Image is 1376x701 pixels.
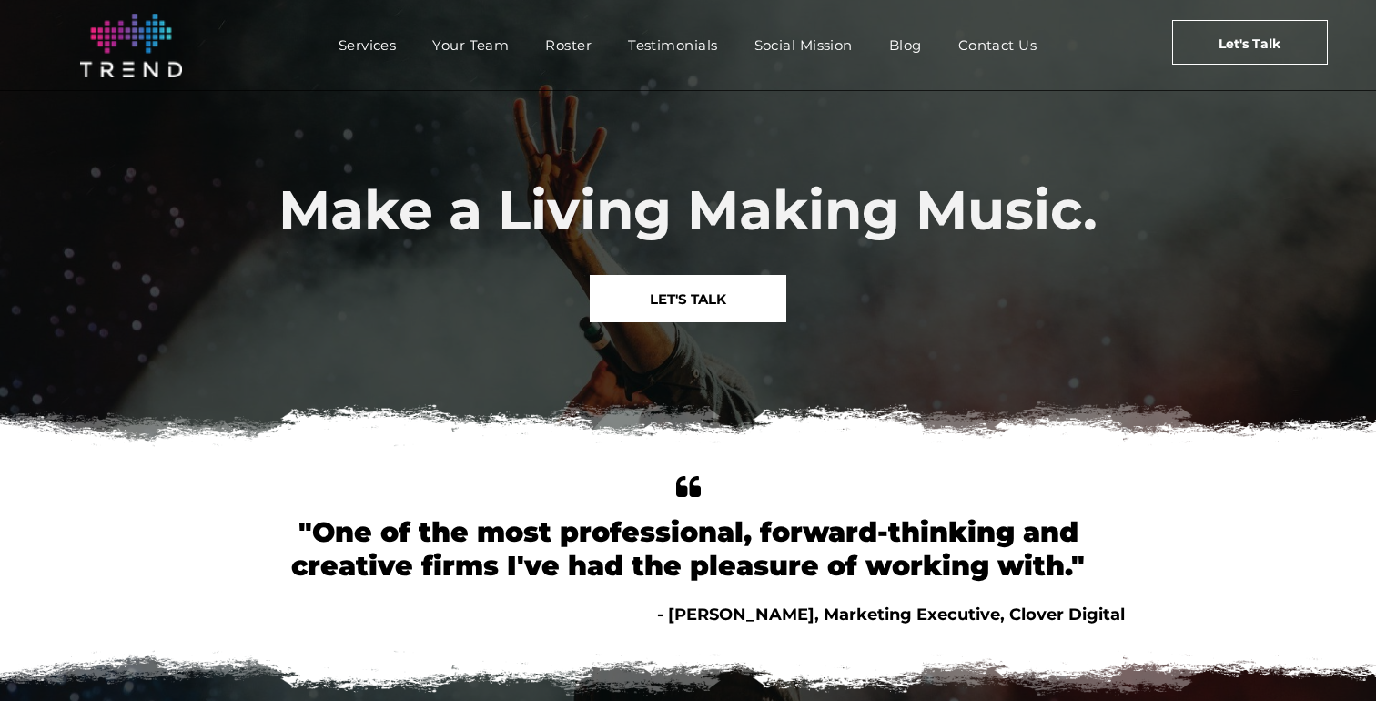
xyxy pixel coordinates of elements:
a: Let's Talk [1172,20,1328,65]
a: Testimonials [610,32,735,58]
span: - [PERSON_NAME], Marketing Executive, Clover Digital [657,604,1125,625]
span: LET'S TALK [650,276,726,322]
img: logo [80,14,182,77]
span: Let's Talk [1219,21,1280,66]
span: Make a Living Making Music. [278,177,1098,243]
a: LET'S TALK [590,275,786,322]
a: Blog [871,32,940,58]
a: Your Team [414,32,527,58]
a: Roster [527,32,610,58]
a: Services [320,32,415,58]
font: "One of the most professional, forward-thinking and creative firms I've had the pleasure of worki... [291,515,1085,583]
a: Contact Us [940,32,1056,58]
a: Social Mission [736,32,871,58]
